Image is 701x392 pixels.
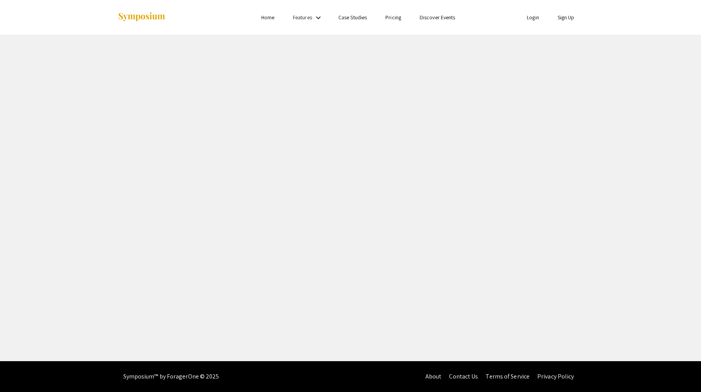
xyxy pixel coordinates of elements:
a: Case Studies [338,14,367,21]
a: Home [261,14,274,21]
a: Sign Up [558,14,575,21]
div: Symposium™ by ForagerOne © 2025 [123,361,219,392]
a: Terms of Service [486,372,530,380]
a: Features [293,14,312,21]
a: Pricing [385,14,401,21]
img: Symposium by ForagerOne [118,12,166,22]
a: Discover Events [420,14,456,21]
a: About [425,372,442,380]
mat-icon: Expand Features list [314,13,323,22]
a: Privacy Policy [537,372,574,380]
a: Contact Us [449,372,478,380]
a: Login [527,14,539,21]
